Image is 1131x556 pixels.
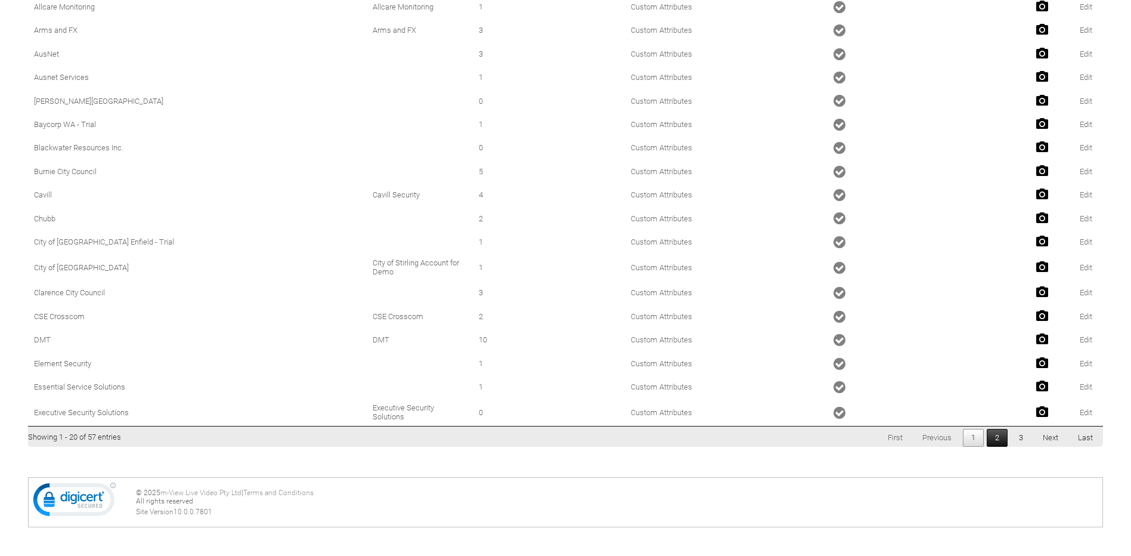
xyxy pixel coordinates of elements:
[473,281,625,304] td: 3
[987,429,1008,447] a: 2
[1080,2,1092,11] a: Edit
[1036,406,1048,418] img: camera24.png
[473,230,625,254] td: 1
[631,335,692,344] a: Custom Attributes
[28,305,367,328] td: CSE Crosscom
[1036,261,1048,273] img: camera24.png
[28,281,367,304] td: Clarence City Council
[1080,50,1092,58] a: Edit
[963,429,984,447] a: 1
[473,160,625,183] td: 5
[473,206,625,230] td: 2
[631,382,692,391] a: Custom Attributes
[879,429,911,447] a: First
[631,167,692,176] a: Custom Attributes
[1036,118,1048,129] img: camera24.png
[631,73,692,82] a: Custom Attributes
[1034,429,1067,447] a: Next
[367,328,473,351] td: DMT
[473,254,625,281] td: 1
[473,399,625,426] td: 0
[28,352,367,375] td: Element Security
[1080,190,1092,199] a: Edit
[1036,357,1048,369] img: camera24.png
[1036,94,1048,106] img: camera24.png
[1080,359,1092,368] a: Edit
[1080,312,1092,321] a: Edit
[28,113,367,136] td: Baycorp WA - Trial
[1036,310,1048,322] img: camera24.png
[473,305,625,328] td: 2
[631,26,692,35] a: Custom Attributes
[28,427,121,441] div: Showing 1 - 20 of 57 entries
[473,328,625,351] td: 10
[367,254,473,281] td: City of Stirling Account for Demo
[1080,335,1092,344] a: Edit
[1036,23,1048,35] img: camera24.png
[28,136,367,159] td: Blackwater Resources Inc.
[173,508,212,516] span: 10.0.0.7801
[136,508,1098,516] div: Site Version
[1036,141,1048,153] img: camera24.png
[631,143,692,152] a: Custom Attributes
[1080,237,1092,246] a: Edit
[1036,333,1048,345] img: camera24.png
[1070,429,1101,447] a: Last
[28,183,367,206] td: Cavill
[28,230,367,254] td: City of [GEOGRAPHIC_DATA] Enfield - Trial
[473,42,625,66] td: 3
[1080,97,1092,106] a: Edit
[1080,73,1092,82] a: Edit
[28,18,367,42] td: Arms and FX
[1036,286,1048,298] img: camera24.png
[1011,429,1031,447] a: 3
[631,288,692,297] a: Custom Attributes
[28,42,367,66] td: AusNet
[1080,288,1092,297] a: Edit
[28,160,367,183] td: Burnie City Council
[473,375,625,399] td: 1
[1036,188,1048,200] img: camera24.png
[631,359,692,368] a: Custom Attributes
[1036,47,1048,59] img: camera24.png
[473,136,625,159] td: 0
[1080,408,1092,417] a: Edit
[243,489,314,497] a: Terms and Conditions
[1080,143,1092,152] a: Edit
[28,399,367,426] td: Executive Security Solutions
[631,214,692,223] a: Custom Attributes
[160,489,241,497] a: m-View Live Video Pty Ltd
[473,183,625,206] td: 4
[1036,165,1048,177] img: camera24.png
[1080,26,1092,35] a: Edit
[473,18,625,42] td: 3
[914,429,960,447] a: Previous
[631,408,692,417] a: Custom Attributes
[631,97,692,106] a: Custom Attributes
[28,89,367,112] td: [PERSON_NAME][GEOGRAPHIC_DATA]
[631,312,692,321] a: Custom Attributes
[28,375,367,399] td: Essential Service Solutions
[367,305,473,328] td: CSE Crosscom
[631,120,692,129] a: Custom Attributes
[631,263,692,272] a: Custom Attributes
[631,237,692,246] a: Custom Attributes
[136,489,1098,516] div: © 2025 | All rights reserved
[631,190,692,199] a: Custom Attributes
[28,328,367,351] td: DMT
[28,66,367,89] td: Ausnet Services
[367,399,473,426] td: Executive Security Solutions
[473,66,625,89] td: 1
[1080,167,1092,176] a: Edit
[28,206,367,230] td: Chubb
[1080,382,1092,391] a: Edit
[33,482,116,523] img: DigiCert Secured Site Seal
[367,183,473,206] td: Cavill Security
[473,352,625,375] td: 1
[28,254,367,281] td: City of [GEOGRAPHIC_DATA]
[631,50,692,58] a: Custom Attributes
[473,113,625,136] td: 1
[1080,214,1092,223] a: Edit
[473,89,625,112] td: 0
[1080,120,1092,129] a: Edit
